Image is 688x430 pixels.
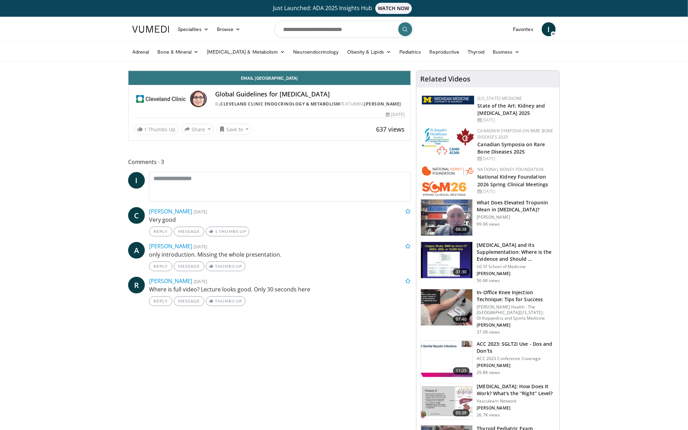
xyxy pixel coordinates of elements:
[206,227,249,236] a: 1 Thumbs Up
[149,227,172,236] a: Reply
[421,200,472,236] img: 98daf78a-1d22-4ebe-927e-10afe95ffd94.150x105_q85_crop-smart_upscale.jpg
[128,277,145,294] span: R
[421,75,471,83] h4: Related Videos
[132,26,169,33] img: VuMedi Logo
[477,214,555,220] p: [PERSON_NAME]
[220,101,340,107] a: Cleveland Clinic Endocrinology & Metabolism
[154,45,203,59] a: Bone & Mineral
[194,243,207,250] small: [DATE]
[149,216,411,224] p: Very good
[477,264,555,269] p: UCSF School of Medicine
[206,261,245,271] a: Thumbs Up
[477,329,500,335] p: 37.0K views
[477,199,555,213] h3: What Does Elevated Troponin Mean in [MEDICAL_DATA]?
[364,101,401,107] a: [PERSON_NAME]
[206,296,245,306] a: Thumbs Up
[453,409,470,416] span: 05:38
[181,124,214,135] button: Share
[149,261,172,271] a: Reply
[478,95,522,101] a: [US_STATE] Medicine
[477,341,555,354] h3: ACC 2023: SGLT2i Use - Dos and Don'ts
[453,226,470,233] span: 06:38
[343,45,395,59] a: Obesity & Lipids
[422,128,474,156] img: 59b7dea3-8883-45d6-a110-d30c6cb0f321.png.150x105_q85_autocrop_double_scale_upscale_version-0.2.png
[478,117,554,123] div: [DATE]
[477,356,555,361] p: ACC 2023 Conference Coverage
[477,242,555,263] h3: [MEDICAL_DATA] and its Supplementation: Where is the Evidence and Should …
[421,199,555,236] a: 06:38 What Does Elevated Troponin Mean in [MEDICAL_DATA]? [PERSON_NAME] 99.0K views
[542,22,556,36] a: I
[478,166,544,172] a: National Kidney Foundation
[477,278,500,283] p: 50.6K views
[194,278,207,284] small: [DATE]
[421,341,555,377] a: 11:25 ACC 2023: SGLT2i Use - Dos and Don'ts ACC 2023 Conference Coverage [PERSON_NAME] 29.8K views
[376,125,405,133] span: 637 views
[128,207,145,224] a: C
[421,383,472,420] img: 8daf03b8-df50-44bc-88e2-7c154046af55.150x105_q85_crop-smart_upscale.jpg
[478,156,554,162] div: [DATE]
[375,3,412,14] span: WATCH NOW
[477,363,555,368] p: [PERSON_NAME]
[478,128,554,140] a: Canadian Symposia on Rare Bone Diseases 2025
[422,96,474,104] img: 5ed80e7a-0811-4ad9-9c3a-04de684f05f4.png.150x105_q85_autocrop_double_scale_upscale_version-0.2.png
[477,271,555,276] p: [PERSON_NAME]
[477,398,555,404] p: Vasculearn Network
[128,157,411,166] span: Comments 3
[174,261,204,271] a: Message
[274,21,414,38] input: Search topics, interventions
[477,322,555,328] p: [PERSON_NAME]
[215,101,405,107] div: By FEATURING
[149,296,172,306] a: Reply
[464,45,489,59] a: Thyroid
[477,289,555,303] h3: In-Office Knee Injection Technique: Tips for Success
[128,242,145,259] a: A
[134,91,187,107] img: Cleveland Clinic Endocrinology & Metabolism
[215,91,405,98] h4: Global Guidelines for [MEDICAL_DATA]
[174,296,204,306] a: Message
[477,383,555,397] h3: [MEDICAL_DATA]: How Does It Work? What's the “Right” Level?
[421,289,555,335] a: 07:40 In-Office Knee Injection Technique: Tips for Success [PERSON_NAME] Health - The [GEOGRAPHIC...
[421,242,555,283] a: 31:30 [MEDICAL_DATA] and its Supplementation: Where is the Evidence and Should … UCSF School of M...
[217,124,252,135] button: Save to
[425,45,464,59] a: Reproductive
[478,141,545,155] a: Canadian Symposia on Rare Bone Diseases 2025
[128,45,154,59] a: Adrenal
[477,412,500,418] p: 26.7K views
[421,341,472,377] img: 9258cdf1-0fbf-450b-845f-99397d12d24a.150x105_q85_crop-smart_upscale.jpg
[453,367,470,374] span: 11:25
[190,91,207,107] img: Avatar
[477,221,500,227] p: 99.0K views
[421,289,472,326] img: 9b54ede4-9724-435c-a780-8950048db540.150x105_q85_crop-smart_upscale.jpg
[395,45,425,59] a: Pediatrics
[421,383,555,420] a: 05:38 [MEDICAL_DATA]: How Does It Work? What's the “Right” Level? Vasculearn Network [PERSON_NAME...
[128,71,411,85] a: Email [GEOGRAPHIC_DATA]
[173,22,213,36] a: Specialties
[128,172,145,189] a: I
[213,22,245,36] a: Browse
[133,3,555,14] a: Just Launched: ADA 2025 Insights HubWATCH NOW
[477,304,555,321] p: [PERSON_NAME] Health - The [GEOGRAPHIC_DATA][US_STATE]: Orthopaedics and Sports Medicine
[134,124,179,135] a: 1 Thumbs Up
[149,285,411,294] p: Where is full video? Lecture looks good. Only 30 seconds here
[149,250,411,259] p: only introduction. Missing the whole presentation.
[478,188,554,195] div: [DATE]
[509,22,538,36] a: Favorites
[386,111,405,118] div: [DATE]
[422,166,474,196] img: 79503c0a-d5ce-4e31-88bd-91ebf3c563fb.png.150x105_q85_autocrop_double_scale_upscale_version-0.2.png
[144,126,147,133] span: 1
[203,45,289,59] a: [MEDICAL_DATA] & Metabolism
[194,209,207,215] small: [DATE]
[453,268,470,275] span: 31:30
[488,45,524,59] a: Business
[174,227,204,236] a: Message
[215,229,218,234] span: 1
[453,316,470,323] span: 07:40
[149,208,192,215] a: [PERSON_NAME]
[149,242,192,250] a: [PERSON_NAME]
[478,102,545,116] a: State of the Art: Kidney and [MEDICAL_DATA] 2025
[149,277,192,285] a: [PERSON_NAME]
